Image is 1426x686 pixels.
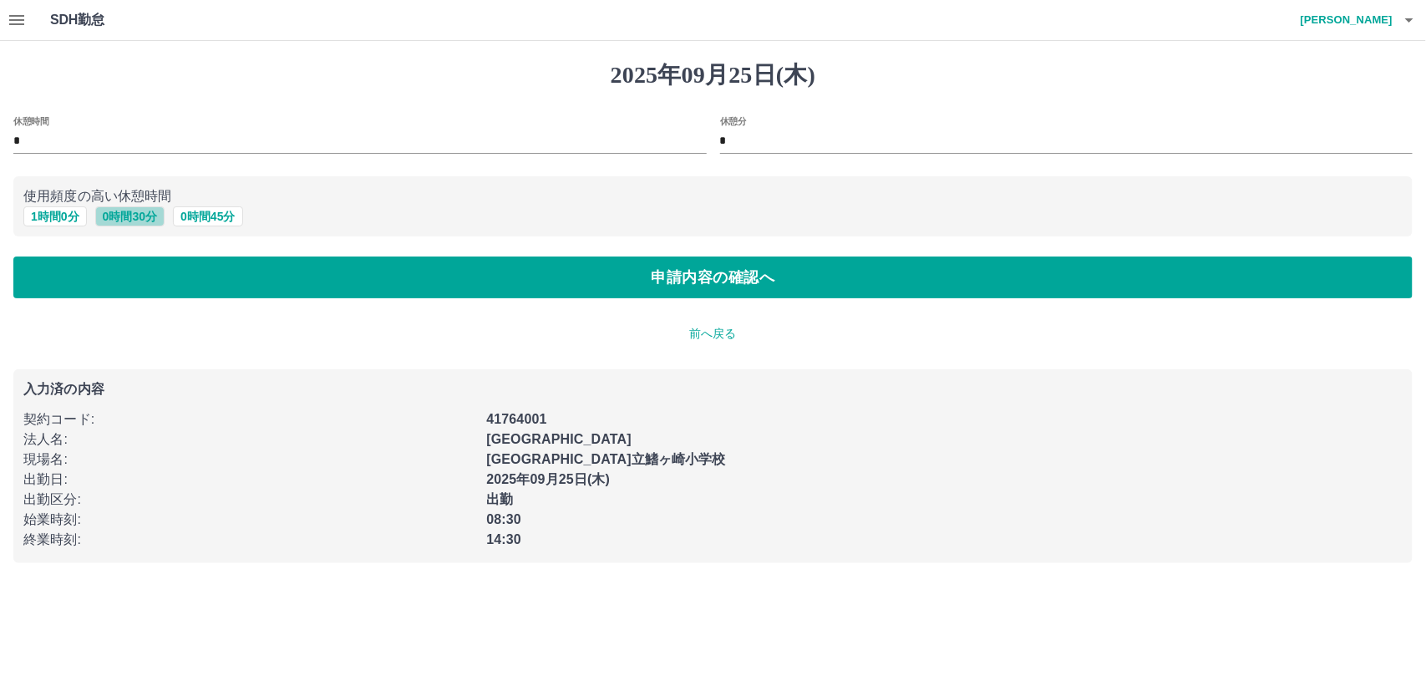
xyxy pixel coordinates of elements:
[486,472,610,486] b: 2025年09月25日(木)
[486,432,632,446] b: [GEOGRAPHIC_DATA]
[23,409,476,429] p: 契約コード :
[23,383,1403,396] p: 入力済の内容
[23,206,87,226] button: 1時間0分
[23,490,476,510] p: 出勤区分 :
[23,470,476,490] p: 出勤日 :
[95,206,165,226] button: 0時間30分
[486,532,521,546] b: 14:30
[23,186,1403,206] p: 使用頻度の高い休憩時間
[486,492,513,506] b: 出勤
[486,452,726,466] b: [GEOGRAPHIC_DATA]立鰭ヶ崎小学校
[23,429,476,450] p: 法人名 :
[720,114,747,127] label: 休憩分
[486,412,546,426] b: 41764001
[13,61,1413,89] h1: 2025年09月25日(木)
[13,114,48,127] label: 休憩時間
[173,206,242,226] button: 0時間45分
[23,510,476,530] p: 始業時刻 :
[23,530,476,550] p: 終業時刻 :
[13,257,1413,298] button: 申請内容の確認へ
[13,325,1413,343] p: 前へ戻る
[486,512,521,526] b: 08:30
[23,450,476,470] p: 現場名 :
